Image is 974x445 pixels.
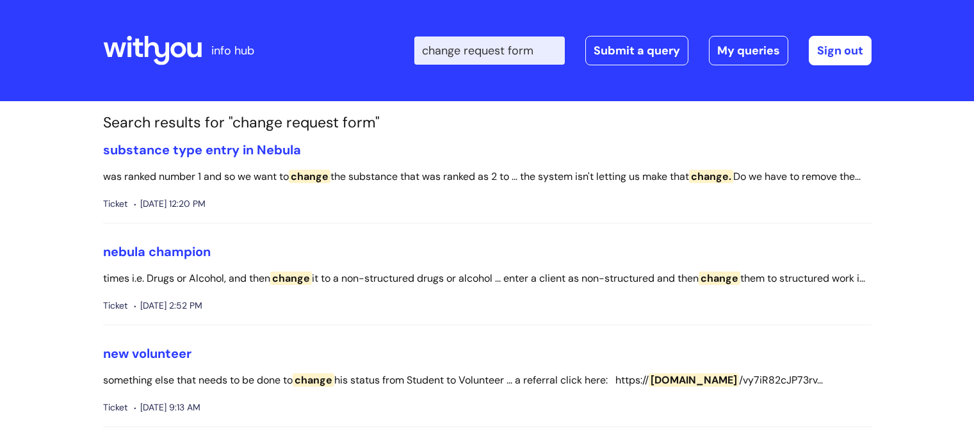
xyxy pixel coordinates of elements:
[709,36,788,65] a: My queries
[103,371,872,390] p: something else that needs to be done to his status from Student to Volunteer ... a referral click...
[103,345,191,362] a: new volunteer
[414,36,872,65] div: | -
[585,36,688,65] a: Submit a query
[699,271,740,285] span: change
[289,170,330,183] span: change
[649,373,739,387] span: [DOMAIN_NAME]
[809,36,872,65] a: Sign out
[103,142,301,158] a: substance type entry in Nebula
[103,400,127,416] span: Ticket
[103,270,872,288] p: times i.e. Drugs or Alcohol, and then it to a non-structured drugs or alcohol ... enter a client ...
[103,168,872,186] p: was ranked number 1 and so we want to the substance that was ranked as 2 to ... the system isn't ...
[414,36,565,65] input: Search
[270,271,312,285] span: change
[293,373,334,387] span: change
[134,400,200,416] span: [DATE] 9:13 AM
[103,114,872,132] h1: Search results for "change request form"
[103,196,127,212] span: Ticket
[211,40,254,61] p: info hub
[103,243,211,260] a: nebula champion
[689,170,733,183] span: change.
[134,298,202,314] span: [DATE] 2:52 PM
[103,298,127,314] span: Ticket
[134,196,206,212] span: [DATE] 12:20 PM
